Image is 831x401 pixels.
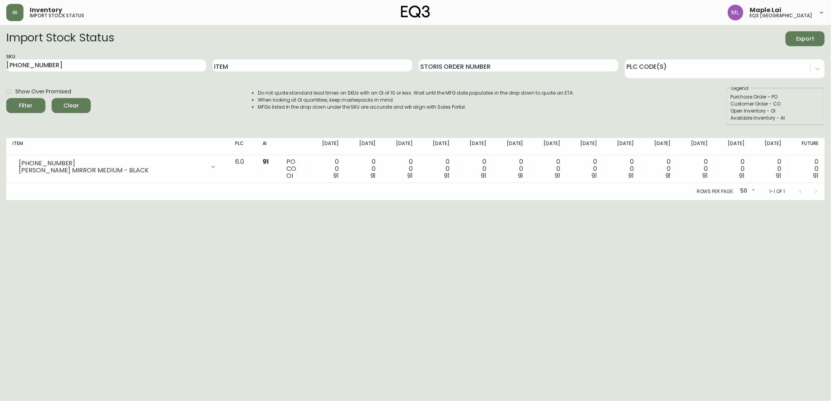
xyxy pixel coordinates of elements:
[19,160,205,167] div: [PHONE_NUMBER]
[256,138,281,155] th: AI
[481,171,487,180] span: 91
[308,138,345,155] th: [DATE]
[730,100,820,107] div: Customer Order - CO
[229,155,256,183] td: 6.0
[258,90,574,97] li: Do not quote standard lead times on SKUs with an OI of 10 or less. Wait until the MFG date popula...
[792,34,818,44] span: Export
[592,171,597,180] span: 91
[425,158,450,179] div: 0 0
[286,171,293,180] span: OI
[702,171,708,180] span: 91
[13,158,223,175] div: [PHONE_NUMBER][PERSON_NAME] MIRROR MEDIUM - BLACK
[286,158,302,179] div: PO CO
[58,101,85,111] span: Clear
[6,98,45,113] button: Filter
[610,158,634,179] div: 0 0
[19,167,205,174] div: [PERSON_NAME] MIRROR MEDIUM - BLACK
[603,138,640,155] th: [DATE]
[30,13,84,18] h5: import stock status
[720,158,745,179] div: 0 0
[730,115,820,122] div: Available Inventory - AI
[407,171,413,180] span: 91
[401,5,430,18] img: logo
[776,171,782,180] span: 91
[728,5,743,20] img: 61e28cffcf8cc9f4e300d877dd684943
[499,158,523,179] div: 0 0
[640,138,677,155] th: [DATE]
[714,138,751,155] th: [DATE]
[6,31,114,46] h2: Import Stock Status
[52,98,91,113] button: Clear
[258,104,574,111] li: MFGs listed in the drop down under the SKU are accurate and will align with Sales Portal.
[684,158,708,179] div: 0 0
[371,171,376,180] span: 91
[333,171,339,180] span: 91
[794,158,818,179] div: 0 0
[573,158,597,179] div: 0 0
[6,138,229,155] th: Item
[351,158,376,179] div: 0 0
[345,138,382,155] th: [DATE]
[750,13,812,18] h5: eq3 [GEOGRAPHIC_DATA]
[757,158,781,179] div: 0 0
[788,138,825,155] th: Future
[647,158,671,179] div: 0 0
[258,97,574,104] li: When looking at OI quantities, keep masterpacks in mind.
[739,171,745,180] span: 91
[493,138,529,155] th: [DATE]
[462,158,486,179] div: 0 0
[19,101,33,111] div: Filter
[315,158,339,179] div: 0 0
[229,138,256,155] th: PLC
[536,158,560,179] div: 0 0
[751,138,788,155] th: [DATE]
[444,171,450,180] span: 91
[813,171,818,180] span: 91
[15,88,71,96] span: Show Over Promised
[730,93,820,100] div: Purchase Order - PO
[263,157,269,166] span: 91
[730,107,820,115] div: Open Inventory - OI
[677,138,714,155] th: [DATE]
[629,171,634,180] span: 91
[786,31,825,46] button: Export
[737,185,757,198] div: 50
[382,138,419,155] th: [DATE]
[697,188,734,195] p: Rows per page:
[30,7,62,13] span: Inventory
[389,158,413,179] div: 0 0
[555,171,560,180] span: 91
[730,85,750,92] legend: Legend
[666,171,671,180] span: 91
[518,171,523,180] span: 91
[769,188,785,195] p: 1-1 of 1
[750,7,781,13] span: Maple Lai
[456,138,493,155] th: [DATE]
[419,138,456,155] th: [DATE]
[567,138,603,155] th: [DATE]
[530,138,567,155] th: [DATE]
